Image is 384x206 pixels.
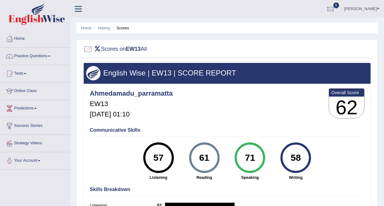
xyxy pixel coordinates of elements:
[0,65,70,80] a: Tests
[147,145,170,171] div: 57
[0,100,70,115] a: Predictions
[139,175,178,180] strong: Listening
[98,26,110,30] a: History
[285,145,307,171] div: 58
[0,135,70,150] a: Strategy Videos
[0,83,70,98] a: Online Class
[185,175,224,180] strong: Reading
[239,145,261,171] div: 71
[329,97,364,119] h3: 62
[86,66,101,80] img: wings.png
[90,100,173,108] h5: EW13
[81,26,92,30] a: Home
[0,117,70,133] a: Success Stories
[90,111,173,118] h5: [DATE] 01:10
[90,127,364,133] h4: Communicative Skills
[331,90,362,95] b: Overall Score
[90,187,364,192] h4: Skills Breakdown
[333,2,339,8] span: 6
[86,69,368,77] h3: English Wise | EW13 | SCORE REPORT
[276,175,316,180] strong: Writing
[0,152,70,167] a: Your Account
[193,145,215,171] div: 61
[230,175,270,180] strong: Speaking
[83,45,147,54] h2: Scores on All
[0,30,70,46] a: Home
[90,90,173,97] h4: Ahmedamadu_parramatta
[0,48,70,63] a: Practice Questions
[126,46,141,52] b: EW13
[112,25,129,31] li: Scores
